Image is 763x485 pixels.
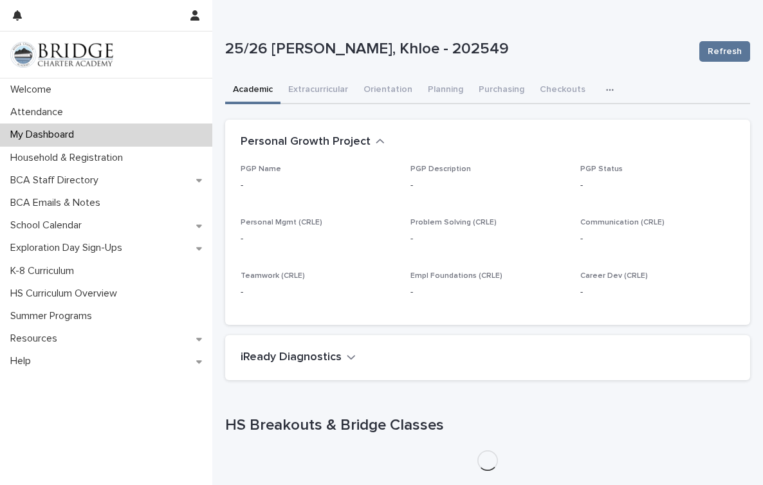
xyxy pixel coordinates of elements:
[241,232,395,246] p: -
[5,310,102,322] p: Summer Programs
[356,77,420,104] button: Orientation
[241,351,356,365] button: iReady Diagnostics
[580,232,735,246] p: -
[410,165,471,173] span: PGP Description
[5,333,68,345] p: Resources
[241,286,395,299] p: -
[708,45,742,58] span: Refresh
[5,174,109,187] p: BCA Staff Directory
[5,242,133,254] p: Exploration Day Sign-Ups
[280,77,356,104] button: Extracurricular
[225,416,750,435] h1: HS Breakouts & Bridge Classes
[5,84,62,96] p: Welcome
[241,135,371,149] h2: Personal Growth Project
[241,272,305,280] span: Teamwork (CRLE)
[410,219,497,226] span: Problem Solving (CRLE)
[580,219,665,226] span: Communication (CRLE)
[410,232,565,246] p: -
[5,197,111,209] p: BCA Emails & Notes
[580,179,735,192] p: -
[420,77,471,104] button: Planning
[241,165,281,173] span: PGP Name
[580,286,735,299] p: -
[10,42,113,68] img: V1C1m3IdTEidaUdm9Hs0
[5,288,127,300] p: HS Curriculum Overview
[410,179,565,192] p: -
[410,272,502,280] span: Empl Foundations (CRLE)
[5,219,92,232] p: School Calendar
[532,77,593,104] button: Checkouts
[5,152,133,164] p: Household & Registration
[5,129,84,141] p: My Dashboard
[5,265,84,277] p: K-8 Curriculum
[5,106,73,118] p: Attendance
[241,219,322,226] span: Personal Mgmt (CRLE)
[410,286,565,299] p: -
[5,355,41,367] p: Help
[241,179,395,192] p: -
[580,272,648,280] span: Career Dev (CRLE)
[225,77,280,104] button: Academic
[225,40,689,59] p: 25/26 [PERSON_NAME], Khloe - 202549
[241,351,342,365] h2: iReady Diagnostics
[471,77,532,104] button: Purchasing
[580,165,623,173] span: PGP Status
[241,135,385,149] button: Personal Growth Project
[699,41,750,62] button: Refresh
